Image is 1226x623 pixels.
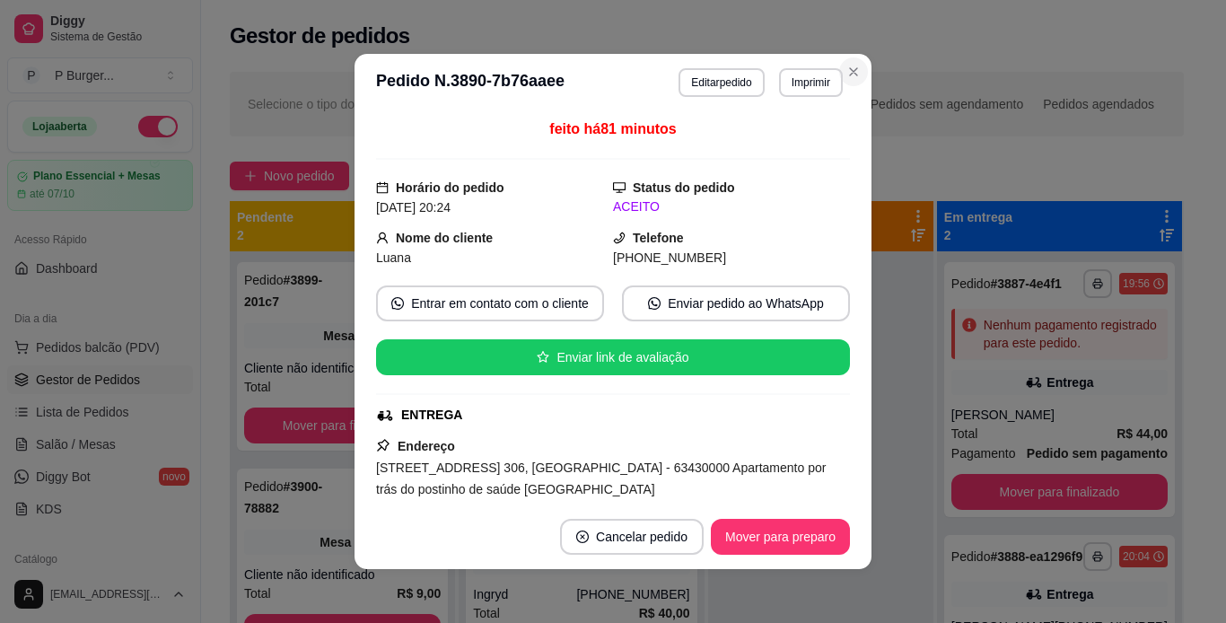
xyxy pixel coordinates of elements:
strong: Endereço [398,439,455,453]
div: ENTREGA [401,406,462,425]
h3: Pedido N. 3890-7b76aaee [376,68,565,97]
span: [PHONE_NUMBER] [613,250,726,265]
span: calendar [376,181,389,194]
strong: Horário do pedido [396,180,504,195]
span: whats-app [648,297,661,310]
button: Imprimir [779,68,843,97]
button: starEnviar link de avaliação [376,339,850,375]
button: close-circleCancelar pedido [560,519,704,555]
span: pushpin [376,438,390,452]
span: [DATE] 20:24 [376,200,451,215]
span: Luana [376,250,411,265]
span: whats-app [391,297,404,310]
button: Close [839,57,868,86]
span: desktop [613,181,626,194]
strong: Nome do cliente [396,231,493,245]
span: star [537,351,549,364]
span: close-circle [576,531,589,543]
strong: Telefone [633,231,684,245]
button: whats-appEnviar pedido ao WhatsApp [622,285,850,321]
span: user [376,232,389,244]
button: Mover para preparo [711,519,850,555]
strong: Status do pedido [633,180,735,195]
span: [STREET_ADDRESS] 306, [GEOGRAPHIC_DATA] - 63430000 Apartamento por trás do postinho de saúde [GEO... [376,461,826,496]
div: ACEITO [613,197,850,216]
span: feito há 81 minutos [549,121,676,136]
button: Editarpedido [679,68,764,97]
button: whats-appEntrar em contato com o cliente [376,285,604,321]
span: phone [613,232,626,244]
